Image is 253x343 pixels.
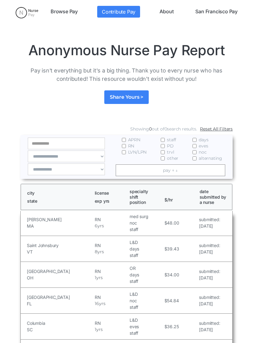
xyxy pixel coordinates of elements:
h5: OH [27,275,93,281]
h5: VT [27,249,93,255]
h5: [DATE] [199,223,220,229]
a: submitted:[DATE] [199,242,220,255]
span: LVN/LPN [128,149,147,155]
h5: FL [27,300,93,307]
h5: eves [130,323,163,330]
h5: L&D [130,239,163,246]
a: Reset All Filters [200,126,233,132]
h5: Saint Johnsbury [27,242,93,249]
h5: RN [95,216,128,223]
h5: $ [164,220,167,226]
h1: Anonymous Nurse Pay Report [20,42,233,59]
h5: SC [27,326,93,333]
h5: 8 [95,249,97,255]
h5: RN [95,294,128,300]
a: pay ↑ ↓ [116,164,225,176]
h5: yrs [97,223,104,229]
input: PD [161,144,165,148]
h5: MA [27,223,93,229]
span: APRN [128,137,140,143]
a: Share Yours > [104,90,149,104]
h1: $/hr [164,192,194,202]
h5: [DATE] [199,275,220,281]
h5: [DATE] [199,249,220,255]
span: RN [128,143,135,149]
a: Browse Pay [48,6,80,18]
span: trvl [167,149,174,155]
h5: [GEOGRAPHIC_DATA] [27,294,93,300]
input: APRN [122,138,126,142]
a: submitted:[DATE] [199,320,220,333]
h5: staff [130,304,163,310]
h5: $ [164,271,167,278]
h5: [DATE] [199,326,220,333]
h5: 48.00 [167,220,179,226]
h1: shift [130,194,159,200]
h1: date submitted by a nurse [200,189,229,205]
h5: 54.84 [167,297,179,304]
a: submitted:[DATE] [199,268,220,281]
h5: Columbia [27,320,93,326]
h5: OR [130,265,163,271]
p: Pay isn't everything but it's a big thing. Thank you to every nurse who has contributed! This res... [20,66,233,83]
h5: submitted: [199,216,220,223]
input: staff [161,138,165,142]
h5: staff [130,252,163,258]
h5: 6 [95,223,97,229]
h5: noc [130,220,163,226]
h5: days [130,271,163,278]
h5: $ [164,323,167,330]
h5: [PERSON_NAME] [27,216,93,223]
h5: [DATE] [199,300,220,307]
h1: city [27,190,89,196]
h5: yrs [96,326,102,333]
h5: submitted: [199,320,220,326]
span: 0 [149,126,152,132]
h5: RN [95,268,128,275]
h5: RN [95,242,128,249]
a: submitted:[DATE] [199,216,220,229]
input: RN [122,144,126,148]
h5: staff [130,330,163,336]
h5: 1 [95,275,96,281]
h5: 34.00 [167,271,179,278]
h5: [GEOGRAPHIC_DATA] [27,268,93,275]
input: alternating [193,156,197,160]
span: eves [199,143,208,149]
h5: staff [130,226,163,233]
h5: RN [95,320,128,326]
input: LVN/LPN [122,150,126,154]
a: submitted:[DATE] [199,294,220,307]
span: 0 [164,126,167,132]
span: days [199,137,208,143]
input: eves [193,144,197,148]
h5: yrs [96,275,102,281]
a: Contribute Pay [97,6,140,18]
span: staff [167,137,176,143]
h5: submitted: [199,294,220,300]
h5: staff [130,278,163,284]
a: About [157,6,176,18]
h5: $ [164,246,167,252]
h1: specialty [130,189,159,194]
h5: submitted: [199,268,220,275]
h5: yrs [99,300,105,307]
h1: exp yrs [95,198,124,204]
h5: $ [164,297,167,304]
input: noc [193,150,197,154]
h5: yrs [97,249,104,255]
h5: med surg [130,213,163,220]
h1: position [130,200,159,205]
h1: state [27,198,89,204]
h5: 39.43 [167,246,179,252]
input: days [193,138,197,142]
span: other [167,155,178,161]
h5: submitted: [199,242,220,249]
h5: 36.25 [167,323,179,330]
a: San Francisco Pay [193,6,240,18]
input: trvl [161,150,165,154]
h1: license [95,190,124,196]
h5: days [130,246,163,252]
input: other [161,156,165,160]
h5: 16 [95,300,99,307]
